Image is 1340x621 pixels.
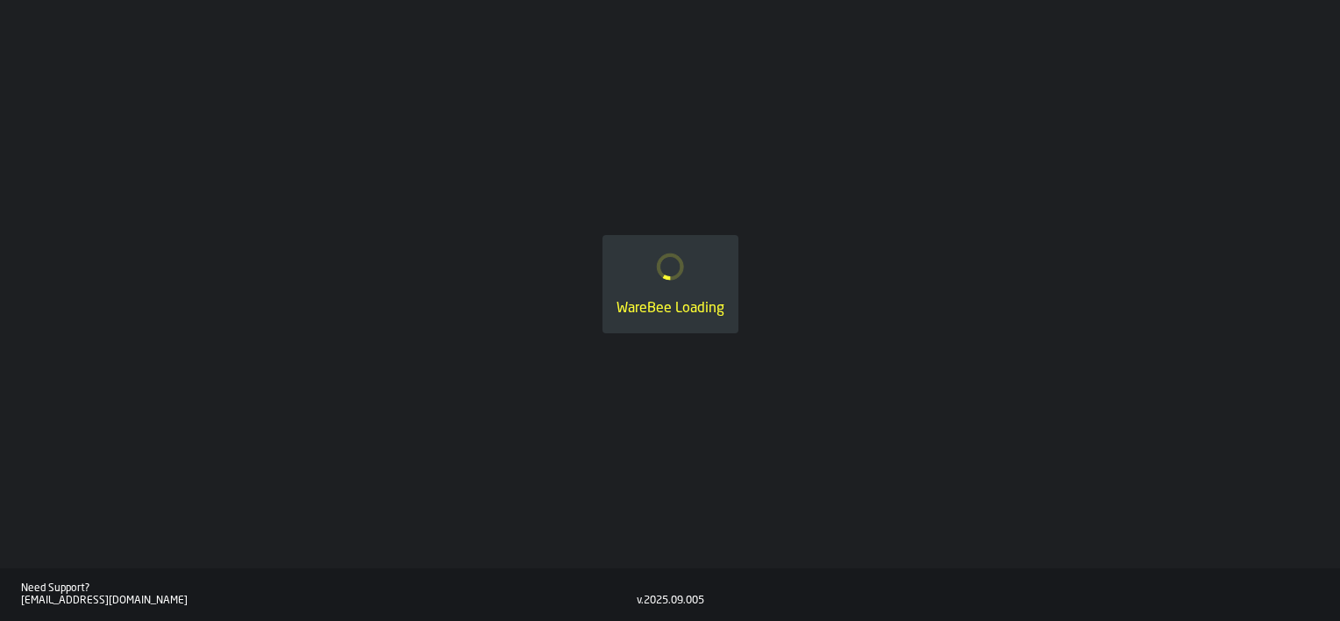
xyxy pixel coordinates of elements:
[21,582,637,607] a: Need Support?[EMAIL_ADDRESS][DOMAIN_NAME]
[637,595,644,607] div: v.
[21,595,637,607] div: [EMAIL_ADDRESS][DOMAIN_NAME]
[21,582,637,595] div: Need Support?
[644,595,704,607] div: 2025.09.005
[617,298,724,319] div: WareBee Loading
